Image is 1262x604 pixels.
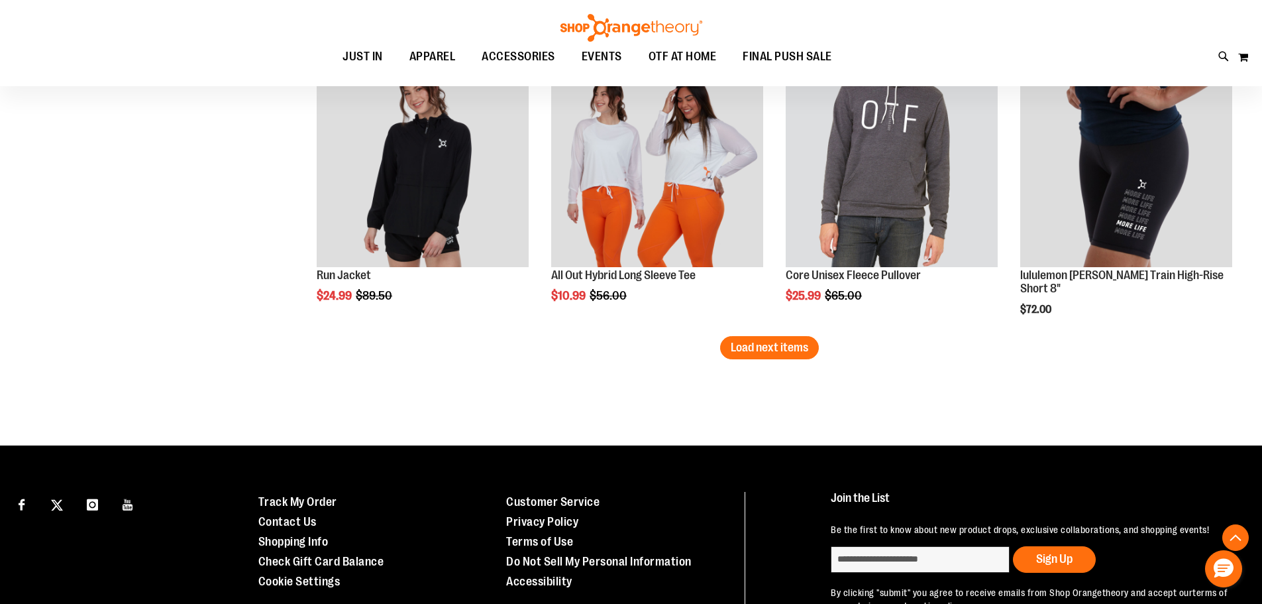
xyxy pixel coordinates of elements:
[356,289,394,302] span: $89.50
[635,42,730,72] a: OTF AT HOME
[551,289,588,302] span: $10.99
[468,42,568,72] a: ACCESSORIES
[317,269,371,282] a: Run Jacket
[506,575,572,588] a: Accessibility
[51,499,63,511] img: Twitter
[329,42,396,72] a: JUST IN
[590,289,629,302] span: $56.00
[310,49,535,337] div: product
[551,56,763,270] a: Product image for All Out Hybrid Long Sleeve TeeSALE
[506,535,573,548] a: Terms of Use
[258,555,384,568] a: Check Gift Card Balance
[786,289,823,302] span: $25.99
[825,289,864,302] span: $65.00
[1020,56,1232,268] img: Product image for lululemon Wunder Train High-Rise Short 8"
[1205,550,1242,587] button: Hello, have a question? Let’s chat.
[568,42,635,72] a: EVENTS
[779,49,1004,337] div: product
[831,546,1010,573] input: enter email
[409,42,456,72] span: APPAREL
[649,42,717,72] span: OTF AT HOME
[551,269,696,282] a: All Out Hybrid Long Sleeve Tee
[117,492,140,515] a: Visit our Youtube page
[720,336,819,359] button: Load next items
[1020,56,1232,270] a: Product image for lululemon Wunder Train High-Rise Short 8"
[317,56,529,268] img: Product image for Run Jacket
[506,515,578,528] a: Privacy Policy
[1014,49,1239,349] div: product
[506,495,600,509] a: Customer Service
[396,42,469,72] a: APPAREL
[482,42,555,72] span: ACCESSORIES
[786,56,998,270] a: Product image for Core Unisex Fleece PulloverSALE
[831,492,1232,516] h4: Join the List
[10,492,33,515] a: Visit our Facebook page
[258,575,341,588] a: Cookie Settings
[582,42,622,72] span: EVENTS
[1222,524,1249,551] button: Back To Top
[1020,269,1224,295] a: lululemon [PERSON_NAME] Train High-Rise Short 8"
[317,289,354,302] span: $24.99
[506,555,692,568] a: Do Not Sell My Personal Information
[831,523,1232,536] p: Be the first to know about new product drops, exclusive collaborations, and shopping events!
[342,42,383,72] span: JUST IN
[258,515,317,528] a: Contact Us
[551,56,763,268] img: Product image for All Out Hybrid Long Sleeve Tee
[729,42,845,72] a: FINAL PUSH SALE
[46,492,69,515] a: Visit our X page
[1036,552,1073,566] span: Sign Up
[258,535,329,548] a: Shopping Info
[1013,546,1096,573] button: Sign Up
[786,269,921,282] a: Core Unisex Fleece Pullover
[258,495,337,509] a: Track My Order
[743,42,832,72] span: FINAL PUSH SALE
[1020,304,1053,316] span: $72.00
[786,56,998,268] img: Product image for Core Unisex Fleece Pullover
[731,341,808,354] span: Load next items
[81,492,104,515] a: Visit our Instagram page
[558,14,704,42] img: Shop Orangetheory
[317,56,529,270] a: Product image for Run JacketSALE
[545,49,770,337] div: product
